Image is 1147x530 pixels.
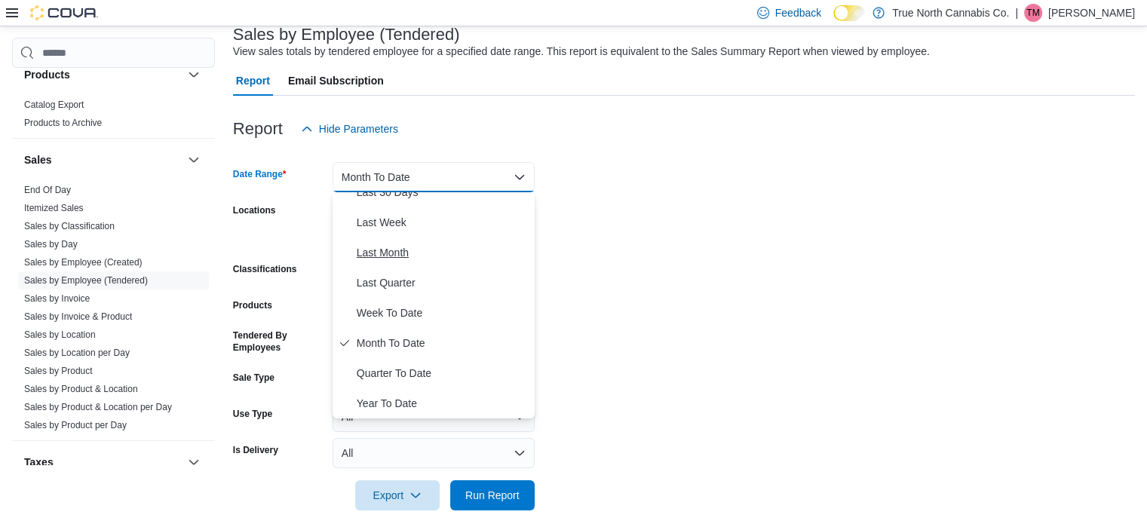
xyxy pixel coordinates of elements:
[357,244,529,262] span: Last Month
[233,372,274,384] label: Sale Type
[233,263,297,275] label: Classifications
[357,304,529,322] span: Week To Date
[233,44,930,60] div: View sales totals by tendered employee for a specified date range. This report is equivalent to t...
[24,152,182,167] button: Sales
[24,455,182,470] button: Taxes
[24,185,71,195] a: End Of Day
[355,480,440,510] button: Export
[333,162,535,192] button: Month To Date
[233,329,327,354] label: Tendered By Employees
[364,480,431,510] span: Export
[185,151,203,169] button: Sales
[24,455,54,470] h3: Taxes
[185,453,203,471] button: Taxes
[775,5,821,20] span: Feedback
[12,181,215,440] div: Sales
[450,480,535,510] button: Run Report
[24,100,84,110] a: Catalog Export
[833,21,834,22] span: Dark Mode
[24,293,90,305] span: Sales by Invoice
[24,401,172,413] span: Sales by Product & Location per Day
[233,408,272,420] label: Use Type
[24,383,138,395] span: Sales by Product & Location
[833,5,865,21] input: Dark Mode
[233,444,278,456] label: Is Delivery
[357,274,529,292] span: Last Quarter
[24,275,148,286] a: Sales by Employee (Tendered)
[1026,4,1039,22] span: TM
[30,5,98,20] img: Cova
[24,348,130,358] a: Sales by Location per Day
[24,238,78,250] span: Sales by Day
[24,118,102,128] a: Products to Archive
[24,384,138,394] a: Sales by Product & Location
[24,202,84,214] span: Itemized Sales
[185,66,203,84] button: Products
[357,213,529,231] span: Last Week
[24,67,70,82] h3: Products
[24,256,143,268] span: Sales by Employee (Created)
[24,419,127,431] span: Sales by Product per Day
[24,347,130,359] span: Sales by Location per Day
[24,257,143,268] a: Sales by Employee (Created)
[892,4,1009,22] p: True North Cannabis Co.
[233,204,276,216] label: Locations
[24,184,71,196] span: End Of Day
[24,220,115,232] span: Sales by Classification
[1024,4,1042,22] div: Tarryn Marr
[295,114,404,144] button: Hide Parameters
[319,121,398,136] span: Hide Parameters
[12,96,215,138] div: Products
[1048,4,1135,22] p: [PERSON_NAME]
[24,274,148,286] span: Sales by Employee (Tendered)
[24,366,93,376] a: Sales by Product
[233,168,287,180] label: Date Range
[233,120,283,138] h3: Report
[333,438,535,468] button: All
[1015,4,1018,22] p: |
[24,152,52,167] h3: Sales
[236,66,270,96] span: Report
[24,221,115,231] a: Sales by Classification
[465,488,520,503] span: Run Report
[357,183,529,201] span: Last 30 Days
[333,192,535,418] div: Select listbox
[24,329,96,340] a: Sales by Location
[24,117,102,129] span: Products to Archive
[357,394,529,412] span: Year To Date
[24,99,84,111] span: Catalog Export
[357,334,529,352] span: Month To Date
[357,364,529,382] span: Quarter To Date
[24,311,132,322] a: Sales by Invoice & Product
[233,299,272,311] label: Products
[24,239,78,250] a: Sales by Day
[288,66,384,96] span: Email Subscription
[24,420,127,430] a: Sales by Product per Day
[233,26,460,44] h3: Sales by Employee (Tendered)
[24,329,96,341] span: Sales by Location
[24,293,90,304] a: Sales by Invoice
[24,311,132,323] span: Sales by Invoice & Product
[24,365,93,377] span: Sales by Product
[24,67,182,82] button: Products
[24,203,84,213] a: Itemized Sales
[24,402,172,412] a: Sales by Product & Location per Day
